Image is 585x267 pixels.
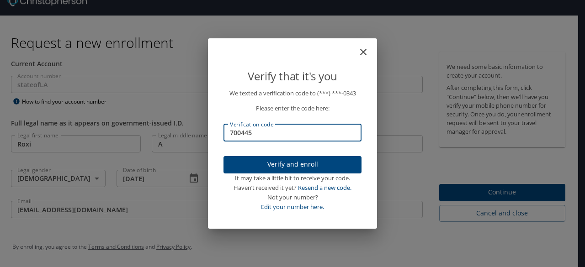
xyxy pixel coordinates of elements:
div: Not your number? [223,193,362,202]
a: Edit your number here. [261,203,324,211]
div: Haven’t received it yet? [223,183,362,193]
button: close [362,42,373,53]
p: Please enter the code here: [223,104,362,113]
a: Resend a new code. [298,183,351,192]
div: It may take a little bit to receive your code. [223,173,362,183]
span: Verify and enroll [231,159,354,170]
p: We texted a verification code to (***) ***- 0343 [223,89,362,98]
p: Verify that it's you [223,68,362,85]
button: Verify and enroll [223,156,362,174]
